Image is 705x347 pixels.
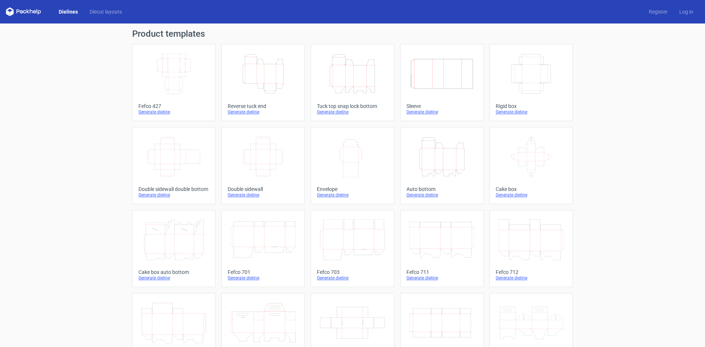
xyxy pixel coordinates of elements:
[221,44,305,121] a: Reverse tuck endGenerate dieline
[496,103,567,109] div: Rigid box
[228,269,299,275] div: Fefco 701
[311,127,394,204] a: EnvelopeGenerate dieline
[317,269,388,275] div: Fefco 703
[228,275,299,281] div: Generate dieline
[138,275,209,281] div: Generate dieline
[317,186,388,192] div: Envelope
[406,186,477,192] div: Auto bottom
[406,269,477,275] div: Fefco 711
[53,8,84,15] a: Dielines
[496,186,567,192] div: Cake box
[228,109,299,115] div: Generate dieline
[132,210,216,287] a: Cake box auto bottomGenerate dieline
[489,44,573,121] a: Rigid boxGenerate dieline
[132,29,573,38] h1: Product templates
[400,210,484,287] a: Fefco 711Generate dieline
[317,192,388,198] div: Generate dieline
[317,109,388,115] div: Generate dieline
[406,103,477,109] div: Sleeve
[138,186,209,192] div: Double sidewall double bottom
[221,127,305,204] a: Double sidewallGenerate dieline
[221,210,305,287] a: Fefco 701Generate dieline
[138,192,209,198] div: Generate dieline
[489,127,573,204] a: Cake boxGenerate dieline
[311,210,394,287] a: Fefco 703Generate dieline
[496,109,567,115] div: Generate dieline
[406,192,477,198] div: Generate dieline
[317,103,388,109] div: Tuck top snap lock bottom
[496,192,567,198] div: Generate dieline
[84,8,128,15] a: Diecut layouts
[673,8,699,15] a: Log in
[138,109,209,115] div: Generate dieline
[132,44,216,121] a: Fefco 427Generate dieline
[489,210,573,287] a: Fefco 712Generate dieline
[228,186,299,192] div: Double sidewall
[228,192,299,198] div: Generate dieline
[317,275,388,281] div: Generate dieline
[400,127,484,204] a: Auto bottomGenerate dieline
[496,269,567,275] div: Fefco 712
[228,103,299,109] div: Reverse tuck end
[643,8,673,15] a: Register
[406,275,477,281] div: Generate dieline
[406,109,477,115] div: Generate dieline
[496,275,567,281] div: Generate dieline
[138,269,209,275] div: Cake box auto bottom
[400,44,484,121] a: SleeveGenerate dieline
[138,103,209,109] div: Fefco 427
[311,44,394,121] a: Tuck top snap lock bottomGenerate dieline
[132,127,216,204] a: Double sidewall double bottomGenerate dieline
